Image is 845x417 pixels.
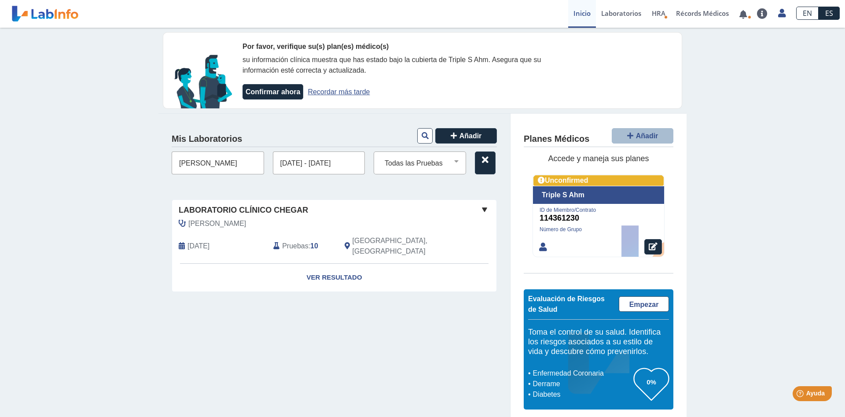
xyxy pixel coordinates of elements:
h4: Mis Laboratorios [172,134,242,144]
a: ES [819,7,840,20]
button: Confirmar ahora [242,84,303,100]
span: Laboratorio Clínico Chegar [179,204,308,216]
h4: Planes Médicos [524,134,589,144]
div: : [267,236,338,257]
button: Añadir [612,128,673,144]
span: su información clínica muestra que has estado bajo la cubierta de Triple S Ahm. Asegura que su in... [242,56,541,74]
h3: 0% [634,376,669,387]
div: Por favor, verifique su(s) plan(es) médico(s) [242,41,555,52]
h5: Toma el control de su salud. Identifica los riesgos asociados a su estilo de vida y descubre cómo... [528,328,669,356]
a: Empezar [619,296,669,312]
span: HRA [652,9,665,18]
span: Añadir [459,132,482,140]
span: Accede y maneja sus planes [548,154,649,163]
b: 10 [310,242,318,250]
a: Ver Resultado [172,264,496,292]
input: Fecha(s) [273,151,365,174]
span: Solivan, Pedro [188,218,246,229]
iframe: Help widget launcher [767,383,835,407]
li: Derrame [530,379,634,389]
input: Lab, doctor o ubicación [172,151,264,174]
a: EN [796,7,819,20]
span: Pruebas [282,241,308,251]
a: Recordar más tarde [308,88,370,96]
span: 2025-08-29 [187,241,209,251]
span: Añadir [636,132,658,140]
li: Diabetes [530,389,634,400]
button: Añadir [435,128,497,144]
span: Rio Grande, PR [353,236,450,257]
li: Enfermedad Coronaria [530,368,634,379]
span: Empezar [629,301,659,308]
span: Evaluación de Riesgos de Salud [528,295,605,313]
